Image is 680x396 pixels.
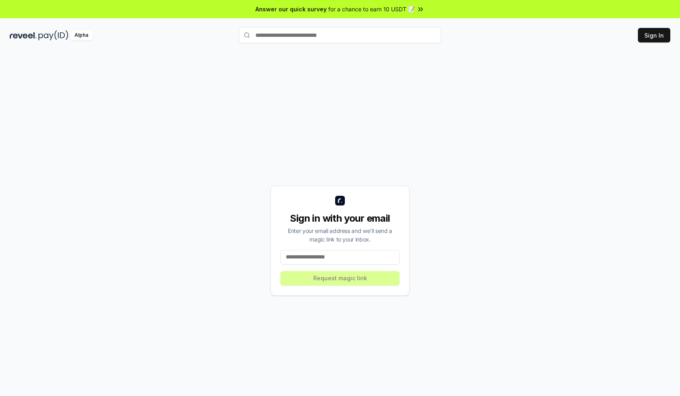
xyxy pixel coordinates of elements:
[638,28,670,42] button: Sign In
[280,212,399,225] div: Sign in with your email
[335,196,345,205] img: logo_small
[280,227,399,244] div: Enter your email address and we’ll send a magic link to your inbox.
[328,5,415,13] span: for a chance to earn 10 USDT 📝
[255,5,327,13] span: Answer our quick survey
[70,30,93,40] div: Alpha
[10,30,37,40] img: reveel_dark
[38,30,68,40] img: pay_id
